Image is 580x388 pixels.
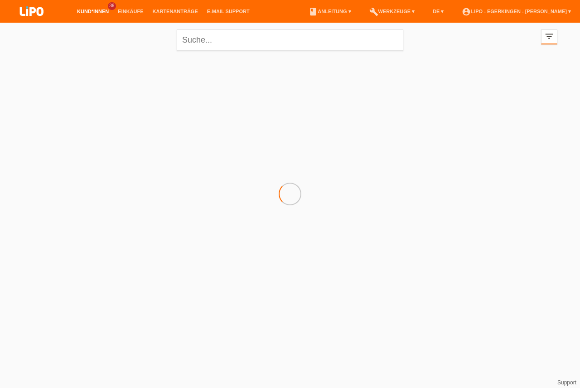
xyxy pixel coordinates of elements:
[113,9,148,14] a: Einkäufe
[72,9,113,14] a: Kund*innen
[309,7,318,16] i: book
[457,9,575,14] a: account_circleLIPO - Egerkingen - [PERSON_NAME] ▾
[369,7,378,16] i: build
[557,379,576,386] a: Support
[108,2,116,10] span: 36
[203,9,254,14] a: E-Mail Support
[544,31,554,41] i: filter_list
[365,9,420,14] a: buildWerkzeuge ▾
[177,29,403,51] input: Suche...
[428,9,448,14] a: DE ▾
[304,9,355,14] a: bookAnleitung ▾
[9,19,54,25] a: LIPO pay
[462,7,471,16] i: account_circle
[148,9,203,14] a: Kartenanträge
